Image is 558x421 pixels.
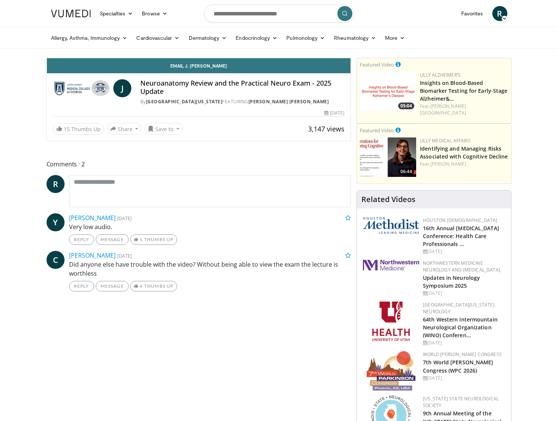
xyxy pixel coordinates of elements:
[360,137,416,177] img: fc5f84e2-5eb7-4c65-9fa9-08971b8c96b8.jpg.150x105_q85_crop-smart_upscale.jpg
[53,123,104,135] a: 15 Thumbs Up
[360,72,416,111] a: 05:04
[423,316,498,339] a: 64th Western Intermountain Neurological Organization (WINO) Conferen…
[130,234,177,245] a: 1 Thumbs Up
[360,137,416,177] a: 06:44
[47,58,351,73] a: Email J. [PERSON_NAME]
[47,251,65,269] a: C
[140,79,344,95] h4: Neuroanatomy Review and the Practical Neuro Exam - 2025 Update
[363,217,419,234] img: 5e4488cc-e109-4a4e-9fd9-73bb9237ee91.png.150x105_q85_autocrop_double_scale_upscale_version-0.2.png
[137,6,172,21] a: Browse
[423,351,502,358] a: World [PERSON_NAME] Congress
[420,103,508,116] div: Feat.
[117,252,132,259] small: [DATE]
[420,79,507,102] a: Insights on Blood-Based Biomarker Testing for Early-Stage Alzheimer&…
[423,302,495,315] a: [GEOGRAPHIC_DATA][US_STATE] Neurology
[117,215,132,222] small: [DATE]
[372,302,410,341] img: f6362829-b0a3-407d-a044-59546adfd345.png.150x105_q85_autocrop_double_scale_upscale_version-0.2.png
[47,175,65,193] a: R
[95,6,138,21] a: Specialties
[69,251,116,260] a: [PERSON_NAME]
[360,61,394,68] small: Featured Video
[204,5,354,23] input: Search topics, interventions
[420,72,460,78] a: Lilly Alzheimer’s
[140,283,143,289] span: 4
[130,281,177,291] a: 4 Thumbs Up
[423,395,499,409] a: [US_STATE] State Neurological Society
[398,103,414,109] span: 05:04
[107,123,142,135] button: Share
[69,260,351,278] p: Did anyone else have trouble with the video? Without being able to view the exam the lecture is w...
[423,274,480,289] a: Updates in Neurology Symposium 2025
[420,161,508,167] div: Feat.
[248,98,329,105] a: [PERSON_NAME] [PERSON_NAME]
[308,124,344,133] span: 3,147 views
[360,127,394,134] small: Featured Video
[146,98,223,105] a: [GEOGRAPHIC_DATA][US_STATE]
[282,30,329,45] a: Pulmonology
[51,10,91,17] img: VuMedi Logo
[361,195,415,204] h4: Related Videos
[64,125,70,133] span: 15
[132,30,184,45] a: Cardiovascular
[423,359,493,374] a: 7th World [PERSON_NAME] Congress (WPC 2026)
[423,225,499,247] a: 16th Annual [MEDICAL_DATA] Conference: Health Care Professionals …
[381,30,409,45] a: More
[140,98,344,105] div: By FEATURING
[398,168,414,175] span: 06:44
[96,281,129,291] a: Message
[53,79,110,97] img: Medical College of Georgia - Augusta University
[69,214,116,222] a: [PERSON_NAME]
[47,159,351,169] span: Comments 2
[231,30,282,45] a: Endocrinology
[423,260,500,273] a: Northwestern Medicine Neurology and [MEDICAL_DATA]
[113,79,131,97] a: J
[363,260,419,270] img: 2a462fb6-9365-492a-ac79-3166a6f924d8.png.150x105_q85_autocrop_double_scale_upscale_version-0.2.jpg
[69,234,94,245] a: Reply
[96,234,129,245] a: Message
[457,6,488,21] a: Favorites
[324,110,344,116] div: [DATE]
[69,281,94,291] a: Reply
[423,248,505,255] div: [DATE]
[47,213,65,231] a: Y
[47,30,132,45] a: Allergy, Asthma, Immunology
[69,222,351,231] p: Very low audio.
[492,6,507,21] a: R
[184,30,232,45] a: Dermatology
[420,137,471,144] a: Lilly Medical Affairs
[423,290,505,297] div: [DATE]
[329,30,381,45] a: Rheumatology
[420,103,466,116] a: [PERSON_NAME][GEOGRAPHIC_DATA]
[367,351,415,391] img: 16fe1da8-a9a0-4f15-bd45-1dd1acf19c34.png.150x105_q85_autocrop_double_scale_upscale_version-0.2.png
[423,375,505,382] div: [DATE]
[144,123,183,135] button: Save to
[360,72,416,111] img: 89d2bcdb-a0e3-4b93-87d8-cca2ef42d978.png.150x105_q85_crop-smart_upscale.png
[423,217,497,223] a: Houston [DEMOGRAPHIC_DATA]
[420,145,508,160] a: Identifying and Managing Risks Associated with Cognitive Decline
[430,161,466,167] a: [PERSON_NAME]
[140,237,143,242] span: 1
[423,340,505,346] div: [DATE]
